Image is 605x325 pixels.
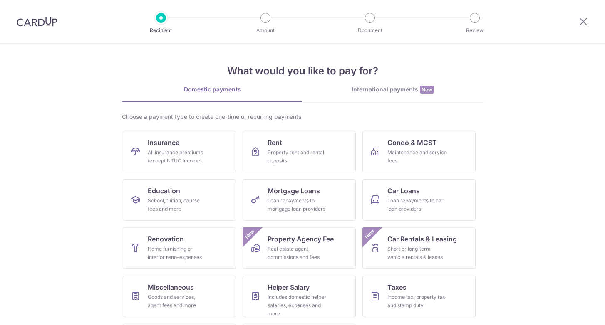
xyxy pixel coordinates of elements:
a: MiscellaneousGoods and services, agent fees and more [123,276,236,317]
span: Mortgage Loans [268,186,320,196]
span: Rent [268,138,282,148]
div: Income tax, property tax and stamp duty [387,293,447,310]
a: EducationSchool, tuition, course fees and more [123,179,236,221]
div: Goods and services, agent fees and more [148,293,208,310]
p: Recipient [130,26,192,34]
span: Car Loans [387,186,420,196]
a: Car LoansLoan repayments to car loan providers [362,179,476,221]
img: CardUp [17,17,57,27]
div: Includes domestic helper salaries, expenses and more [268,293,327,318]
div: Real estate agent commissions and fees [268,245,327,261]
a: TaxesIncome tax, property tax and stamp duty [362,276,476,317]
div: School, tuition, course fees and more [148,197,208,213]
p: Amount [235,26,296,34]
div: Loan repayments to car loan providers [387,197,447,213]
div: Loan repayments to mortgage loan providers [268,197,327,213]
a: Mortgage LoansLoan repayments to mortgage loan providers [243,179,356,221]
a: RenovationHome furnishing or interior reno-expenses [123,227,236,269]
span: Property Agency Fee [268,234,334,244]
span: Miscellaneous [148,282,194,292]
span: Helper Salary [268,282,310,292]
span: Car Rentals & Leasing [387,234,457,244]
p: Review [444,26,506,34]
div: Short or long‑term vehicle rentals & leases [387,245,447,261]
h4: What would you like to pay for? [122,64,483,79]
span: New [420,86,434,94]
a: InsuranceAll insurance premiums (except NTUC Income) [123,131,236,172]
span: Education [148,186,180,196]
div: International payments [302,85,483,94]
a: Helper SalaryIncludes domestic helper salaries, expenses and more [243,276,356,317]
span: Insurance [148,138,179,148]
a: Property Agency FeeReal estate agent commissions and feesNew [243,227,356,269]
div: All insurance premiums (except NTUC Income) [148,148,208,165]
div: Domestic payments [122,85,302,94]
a: Car Rentals & LeasingShort or long‑term vehicle rentals & leasesNew [362,227,476,269]
a: Condo & MCSTMaintenance and service fees [362,131,476,172]
div: Property rent and rental deposits [268,148,327,165]
p: Document [339,26,401,34]
div: Maintenance and service fees [387,148,447,165]
span: Taxes [387,282,407,292]
span: New [363,227,377,241]
span: Renovation [148,234,184,244]
span: New [243,227,257,241]
div: Choose a payment type to create one-time or recurring payments. [122,113,483,121]
span: Condo & MCST [387,138,437,148]
iframe: Opens a widget where you can find more information [551,300,597,321]
a: RentProperty rent and rental deposits [243,131,356,172]
div: Home furnishing or interior reno-expenses [148,245,208,261]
